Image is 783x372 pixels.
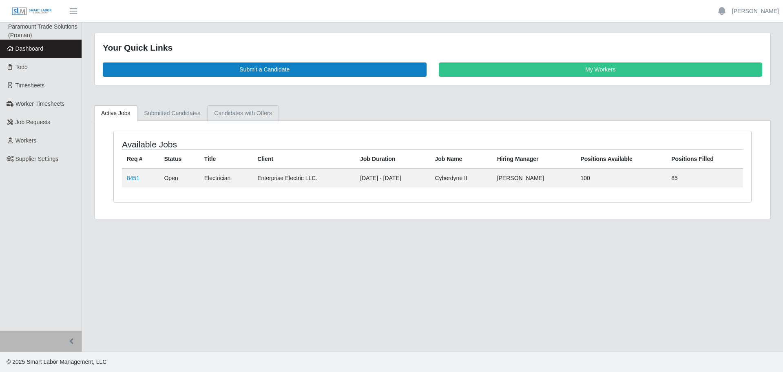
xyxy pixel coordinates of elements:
div: Your Quick Links [103,41,762,54]
th: Job Name [430,149,492,169]
th: Client [252,149,355,169]
td: Electrician [199,169,252,187]
span: Todo [15,64,28,70]
th: Positions Filled [666,149,743,169]
span: Worker Timesheets [15,100,64,107]
th: Title [199,149,252,169]
td: Enterprise Electric LLC. [252,169,355,187]
span: Paramount Trade Solutions (Proman) [8,23,77,38]
td: 85 [666,169,743,187]
a: Submitted Candidates [137,105,208,121]
th: Hiring Manager [492,149,576,169]
a: 8451 [127,175,139,181]
span: Dashboard [15,45,44,52]
a: [PERSON_NAME] [732,7,779,16]
td: Cyberdyne II [430,169,492,187]
td: Open [159,169,199,187]
span: Job Requests [15,119,51,125]
td: 100 [575,169,666,187]
a: Submit a Candidate [103,62,427,77]
th: Req # [122,149,159,169]
span: Workers [15,137,37,144]
span: Timesheets [15,82,45,89]
td: [DATE] - [DATE] [355,169,430,187]
th: Positions Available [575,149,666,169]
a: Active Jobs [94,105,137,121]
a: Candidates with Offers [207,105,279,121]
th: Status [159,149,199,169]
td: [PERSON_NAME] [492,169,576,187]
h4: Available Jobs [122,139,374,149]
span: Supplier Settings [15,156,59,162]
a: My Workers [439,62,763,77]
img: SLM Logo [11,7,52,16]
th: Job Duration [355,149,430,169]
span: © 2025 Smart Labor Management, LLC [7,359,106,365]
